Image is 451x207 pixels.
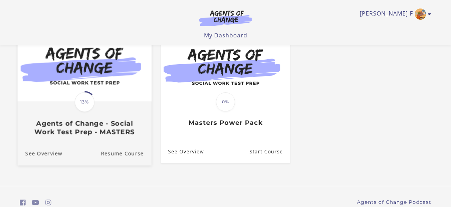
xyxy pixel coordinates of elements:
[101,142,152,165] a: Agents of Change - Social Work Test Prep - MASTERS: Resume Course
[168,119,283,127] h3: Masters Power Pack
[45,199,51,206] i: https://www.instagram.com/agentsofchangeprep/ (Open in a new window)
[161,140,204,163] a: Masters Power Pack: See Overview
[25,120,144,136] h3: Agents of Change - Social Work Test Prep - MASTERS
[249,140,290,163] a: Masters Power Pack: Resume Course
[18,142,62,165] a: Agents of Change - Social Work Test Prep - MASTERS: See Overview
[216,92,235,111] span: 0%
[360,8,428,20] a: Toggle menu
[192,10,259,26] img: Agents of Change Logo
[204,31,247,39] a: My Dashboard
[32,199,39,206] i: https://www.youtube.com/c/AgentsofChangeTestPrepbyMeaganMitchell (Open in a new window)
[357,199,431,206] a: Agents of Change Podcast
[20,199,26,206] i: https://www.facebook.com/groups/aswbtestprep (Open in a new window)
[75,92,94,112] span: 13%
